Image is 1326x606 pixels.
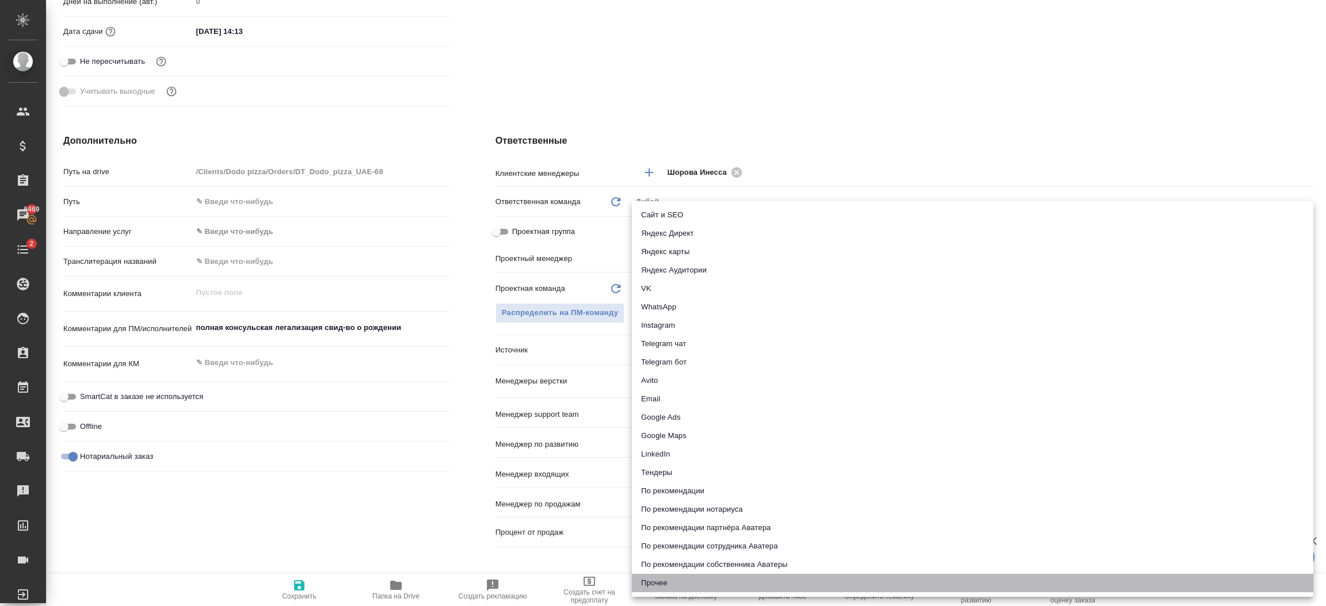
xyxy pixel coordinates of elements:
[632,555,1313,574] li: По рекомендации собственника Аватеры
[632,279,1313,298] li: VK
[632,316,1313,335] li: Instagram
[632,335,1313,353] li: Telegram чат
[632,390,1313,408] li: Email
[632,224,1313,243] li: Яндекс Директ
[632,408,1313,427] li: Google Ads
[632,482,1313,500] li: По рекомендации
[632,500,1313,519] li: По рекомендации нотариуса
[632,519,1313,537] li: По рекомендации партнёра Аватера
[632,574,1313,592] li: Прочее
[632,243,1313,261] li: Яндекс карты
[632,298,1313,316] li: WhatsApp
[632,353,1313,371] li: Telegram бот
[632,261,1313,279] li: Яндекс Аудитории
[632,537,1313,555] li: По рекомендации сотрудника Аватера
[632,371,1313,390] li: Avito
[632,427,1313,445] li: Google Maps
[632,445,1313,463] li: LinkedIn
[632,463,1313,482] li: Тендеры
[632,206,1313,224] li: Сайт и SEO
